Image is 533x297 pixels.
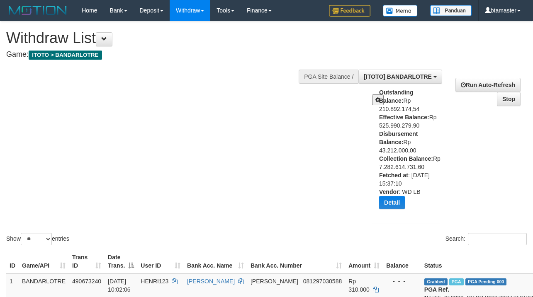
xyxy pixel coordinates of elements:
[379,155,433,162] b: Collection Balance:
[303,278,342,285] span: Copy 081297030588 to clipboard
[108,278,131,293] span: [DATE] 10:02:06
[6,30,347,46] h1: Withdraw List
[468,233,527,245] input: Search:
[184,250,247,273] th: Bank Acc. Name: activate to sort column ascending
[29,51,102,60] span: ITOTO > BANDARLOTRE
[187,278,235,285] a: [PERSON_NAME]
[424,278,448,285] span: Grabbed
[21,233,52,245] select: Showentries
[379,188,399,195] b: Vendor
[69,250,105,273] th: Trans ID: activate to sort column ascending
[386,277,418,285] div: - - -
[105,250,137,273] th: Date Trans.: activate to sort column descending
[6,4,69,17] img: MOTION_logo.png
[379,89,413,104] b: Outstanding Balance:
[379,88,446,215] div: Rp 210.892.174,54 Rp 525.990.279,90 Rp 43.212.000,00 Rp 7.282.614.731,60 : [DATE] 15:37:10 : WD LB
[358,70,442,84] button: [ITOTO] BANDARLOTRE
[449,278,464,285] span: Marked by btaveoaa1
[6,250,19,273] th: ID
[430,5,472,16] img: panduan.png
[379,172,408,179] b: Fetched at
[379,196,405,209] button: Detail
[137,250,184,273] th: User ID: activate to sort column ascending
[19,250,69,273] th: Game/API: activate to sort column ascending
[141,278,168,285] span: HENRI123
[379,114,429,121] b: Effective Balance:
[455,78,521,92] a: Run Auto-Refresh
[329,5,370,17] img: Feedback.jpg
[383,250,421,273] th: Balance
[6,233,69,245] label: Show entries
[247,250,345,273] th: Bank Acc. Number: activate to sort column ascending
[299,70,358,84] div: PGA Site Balance /
[445,233,527,245] label: Search:
[465,278,507,285] span: PGA Pending
[379,130,418,145] b: Disbursement Balance:
[348,278,370,293] span: Rp 310.000
[383,5,418,17] img: Button%20Memo.svg
[497,92,521,106] a: Stop
[364,73,432,80] span: [ITOTO] BANDARLOTRE
[345,250,383,273] th: Amount: activate to sort column ascending
[72,278,101,285] span: 490673240
[6,51,347,59] h4: Game:
[251,278,298,285] span: [PERSON_NAME]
